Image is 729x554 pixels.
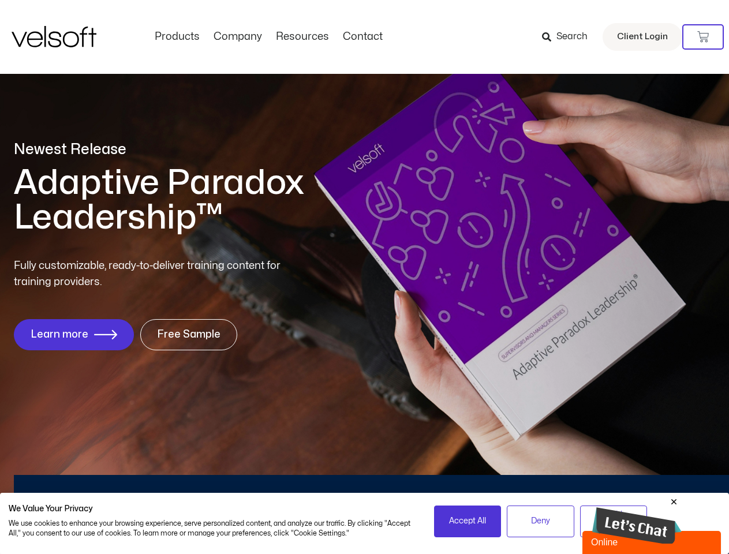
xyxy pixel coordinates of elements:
[12,26,96,47] img: Velsoft Training Materials
[449,515,486,527] span: Accept All
[140,319,237,350] a: Free Sample
[148,31,207,43] a: ProductsMenu Toggle
[617,29,668,44] span: Client Login
[31,329,88,340] span: Learn more
[542,27,596,47] a: Search
[269,31,336,43] a: ResourcesMenu Toggle
[556,29,588,44] span: Search
[157,329,220,340] span: Free Sample
[592,497,682,544] iframe: chat widget
[14,258,301,290] p: Fully customizable, ready-to-deliver training content for training providers.
[9,504,417,514] h2: We Value Your Privacy
[14,166,435,235] h1: Adaptive Paradox Leadership™
[603,23,682,51] a: Client Login
[588,508,640,534] span: Cookie Settings
[580,506,648,537] button: Adjust cookie preferences
[207,31,269,43] a: CompanyMenu Toggle
[582,529,723,554] iframe: chat widget
[531,515,550,527] span: Deny
[434,506,502,537] button: Accept all cookies
[336,31,390,43] a: ContactMenu Toggle
[9,519,417,538] p: We use cookies to enhance your browsing experience, serve personalized content, and analyze our t...
[148,31,390,43] nav: Menu
[14,140,435,160] p: Newest Release
[507,506,574,537] button: Deny all cookies
[14,319,134,350] a: Learn more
